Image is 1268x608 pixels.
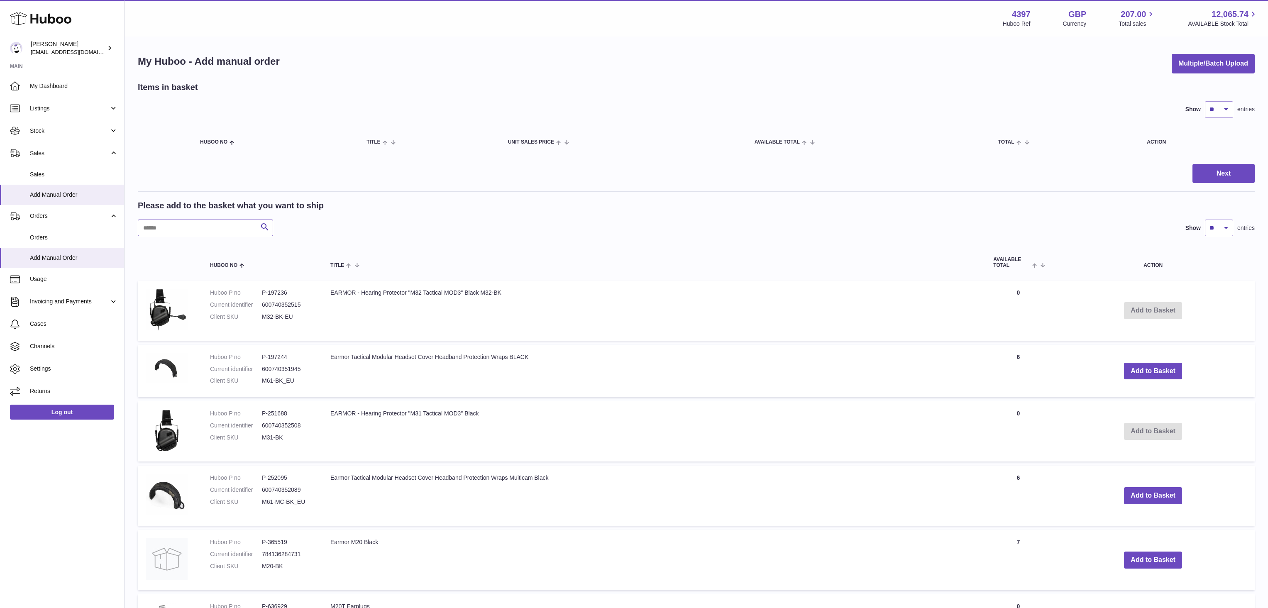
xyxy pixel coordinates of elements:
button: Add to Basket [1124,552,1182,569]
td: Earmor Tactical Modular Headset Cover Headband Protection Wraps BLACK [322,345,985,398]
button: Multiple/Batch Upload [1172,54,1255,73]
td: 6 [985,466,1051,526]
span: Settings [30,365,118,373]
span: Huboo no [210,263,237,268]
span: Title [366,139,380,145]
span: Orders [30,234,118,242]
dd: P-197244 [262,353,314,361]
dt: Client SKU [210,562,262,570]
dd: P-365519 [262,538,314,546]
dd: P-251688 [262,410,314,418]
span: AVAILABLE Stock Total [1188,20,1258,28]
span: entries [1237,105,1255,113]
dd: M61-MC-BK_EU [262,498,314,506]
dt: Huboo P no [210,353,262,361]
dt: Huboo P no [210,289,262,297]
span: entries [1237,224,1255,232]
img: EARMOR - Hearing Protector "M32 Tactical MOD3" Black M32-BK [146,289,188,330]
dd: P-252095 [262,474,314,482]
a: Log out [10,405,114,420]
label: Show [1185,224,1201,232]
span: Add Manual Order [30,254,118,262]
dt: Current identifier [210,422,262,430]
span: Sales [30,171,118,178]
span: Total [998,139,1014,145]
span: Usage [30,275,118,283]
span: Cases [30,320,118,328]
button: Next [1192,164,1255,183]
dd: 600740352089 [262,486,314,494]
dt: Client SKU [210,434,262,442]
td: EARMOR - Hearing Protector "M31 Tactical MOD3" Black [322,401,985,461]
td: Earmor M20 Black [322,530,985,590]
img: drumnnbass@gmail.com [10,42,22,54]
div: [PERSON_NAME] [31,40,105,56]
div: Currency [1063,20,1087,28]
span: Listings [30,105,109,112]
h2: Items in basket [138,82,198,93]
div: Action [1147,139,1246,145]
dd: 600740352515 [262,301,314,309]
dd: M31-BK [262,434,314,442]
dt: Current identifier [210,301,262,309]
span: 12,065.74 [1212,9,1248,20]
dt: Current identifier [210,365,262,373]
div: Huboo Ref [1003,20,1031,28]
span: Stock [30,127,109,135]
span: Orders [30,212,109,220]
span: AVAILABLE Total [755,139,800,145]
span: Invoicing and Payments [30,298,109,305]
dt: Client SKU [210,313,262,321]
dd: M61-BK_EU [262,377,314,385]
span: [EMAIL_ADDRESS][DOMAIN_NAME] [31,49,122,55]
span: Returns [30,387,118,395]
img: Earmor Tactical Modular Headset Cover Headband Protection Wraps BLACK [146,353,188,383]
dt: Huboo P no [210,410,262,418]
span: Sales [30,149,109,157]
dt: Huboo P no [210,474,262,482]
strong: 4397 [1012,9,1031,20]
img: Earmor M20 Black [146,538,188,580]
span: Add Manual Order [30,191,118,199]
span: Huboo no [200,139,227,145]
td: 7 [985,530,1051,590]
td: 0 [985,281,1051,341]
strong: GBP [1068,9,1086,20]
span: 207.00 [1121,9,1146,20]
img: EARMOR - Hearing Protector "M31 Tactical MOD3" Black [146,410,188,451]
dd: M20-BK [262,562,314,570]
a: 12,065.74 AVAILABLE Stock Total [1188,9,1258,28]
dt: Client SKU [210,377,262,385]
dt: Huboo P no [210,538,262,546]
h2: Please add to the basket what you want to ship [138,200,324,211]
dd: 784136284731 [262,550,314,558]
img: Earmor Tactical Modular Headset Cover Headband Protection Wraps Multicam Black [146,474,188,515]
dt: Current identifier [210,486,262,494]
label: Show [1185,105,1201,113]
td: 6 [985,345,1051,398]
span: Total sales [1119,20,1156,28]
span: Title [330,263,344,268]
dd: M32-BK-EU [262,313,314,321]
dd: 600740351945 [262,365,314,373]
dd: P-197236 [262,289,314,297]
button: Add to Basket [1124,363,1182,380]
dt: Client SKU [210,498,262,506]
td: 0 [985,401,1051,461]
button: Add to Basket [1124,487,1182,504]
span: Unit Sales Price [508,139,554,145]
a: 207.00 Total sales [1119,9,1156,28]
span: Channels [30,342,118,350]
h1: My Huboo - Add manual order [138,55,280,68]
span: My Dashboard [30,82,118,90]
td: Earmor Tactical Modular Headset Cover Headband Protection Wraps Multicam Black [322,466,985,526]
td: EARMOR - Hearing Protector "M32 Tactical MOD3" Black M32-BK [322,281,985,341]
dt: Current identifier [210,550,262,558]
th: Action [1051,249,1255,276]
dd: 600740352508 [262,422,314,430]
span: AVAILABLE Total [993,257,1030,268]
